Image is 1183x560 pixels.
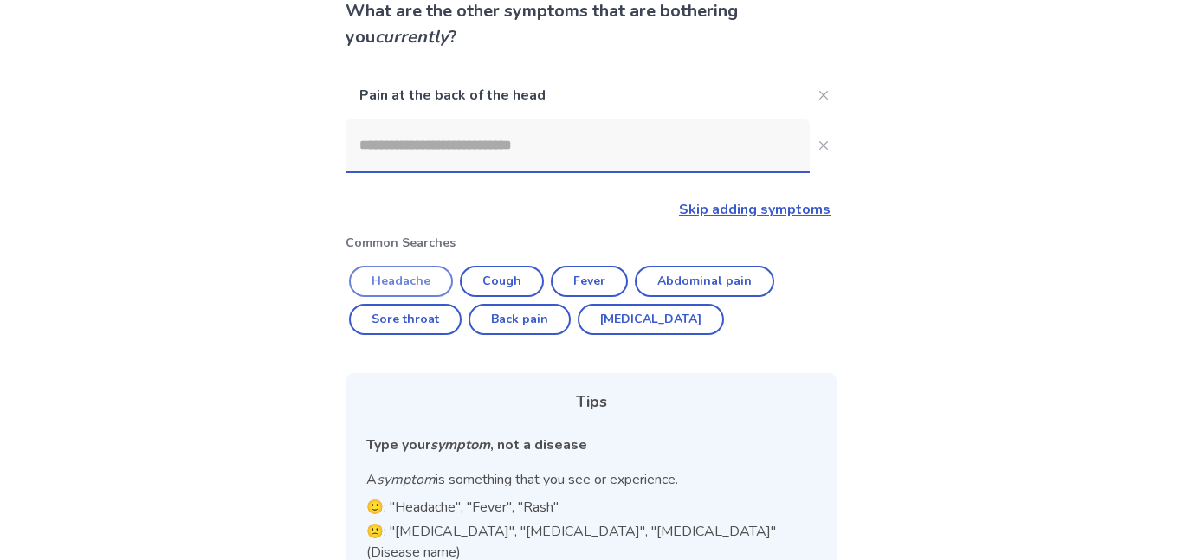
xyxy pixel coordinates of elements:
[551,266,628,297] button: Fever
[679,200,831,219] a: Skip adding symptoms
[635,266,774,297] button: Abdominal pain
[469,304,571,335] button: Back pain
[810,81,837,109] button: Close
[349,304,462,335] button: Sore throat
[366,390,817,414] div: Tips
[346,234,837,252] p: Common Searches
[366,434,817,455] div: Type your , not a disease
[460,266,544,297] button: Cough
[366,497,817,518] p: 🙂: "Headache", "Fever", "Rash"
[349,266,453,297] button: Headache
[346,119,810,171] input: Close
[578,304,724,335] button: [MEDICAL_DATA]
[810,132,837,159] button: Close
[377,470,436,489] i: symptom
[366,469,817,490] p: A is something that you see or experience.
[346,71,810,119] p: Pain at the back of the head
[375,25,449,48] i: currently
[430,435,490,454] i: symptom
